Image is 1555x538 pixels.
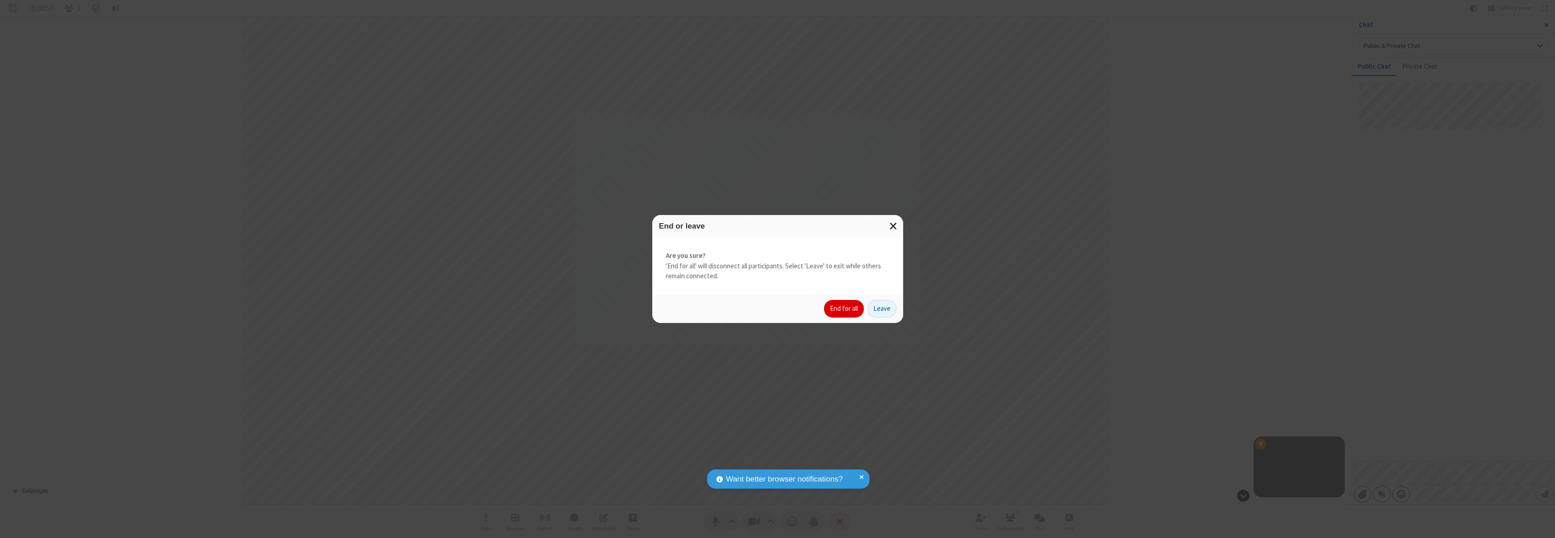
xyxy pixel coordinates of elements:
[659,222,896,230] h3: End or leave
[652,237,903,295] div: 'End for all' will disconnect all participants. Select 'Leave' to exit while others remain connec...
[867,300,896,318] button: Leave
[824,300,864,318] button: End for all
[726,473,843,485] span: Want better browser notifications?
[666,251,890,261] strong: Are you sure?
[884,215,903,237] button: Close modal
